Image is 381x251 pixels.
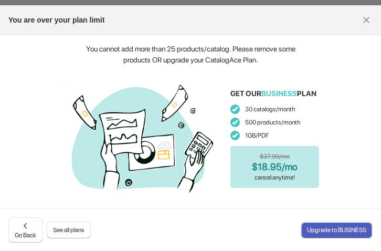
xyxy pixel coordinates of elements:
span: Go Back [15,221,36,239]
span: See all plans [53,226,84,234]
button: Upgrade to BUSINESS [301,222,373,238]
h2: You are over your plan limit [8,15,104,25]
div: You cannot add more than 25 products/catalog. Please remove some products OR upgrade your Catalog... [86,44,295,66]
span: BUSINESS [261,89,297,98]
p: cancel anytime! [255,172,295,183]
img: finances [62,76,220,197]
p: 1GB/PDF [230,130,319,141]
p: $ 18.95 [252,162,298,172]
button: See all plans [47,222,91,238]
span: /mo [282,161,298,172]
button: Go Back [8,217,43,243]
p: 500 products/month [230,117,319,128]
span: Upgrade to BUSINESS [307,226,366,234]
p: $ 37.99 /mo [260,151,290,162]
p: 30 catalogs/month [230,104,319,114]
p: GET OUR PLAN [230,88,316,99]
